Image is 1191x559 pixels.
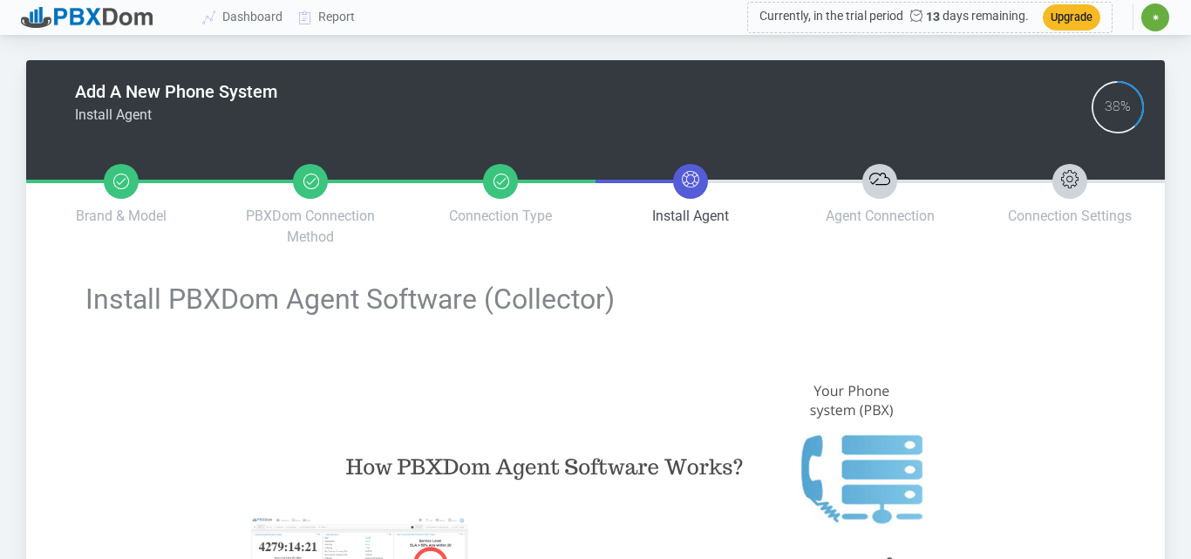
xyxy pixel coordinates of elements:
[826,208,935,224] span: Agent Connection
[1140,3,1170,32] button: ✷
[903,10,940,24] b: 13
[1105,99,1131,116] div: 38%
[246,208,375,245] span: PBXDom Connection Method
[449,208,552,224] span: Connection Type
[1043,4,1100,30] button: Upgrade
[75,81,277,102] h4: Add A New Phone System
[1008,208,1132,224] span: Connection Settings
[75,106,277,123] h6: Install Agent
[1029,10,1100,24] a: Upgrade
[759,10,1029,24] span: Currently, in the trial period days remaining.
[76,208,167,224] span: Brand & Model
[195,1,291,33] a: Dashboard
[652,208,729,224] span: Install Agent
[291,1,364,33] a: Report
[1152,12,1160,23] span: ✷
